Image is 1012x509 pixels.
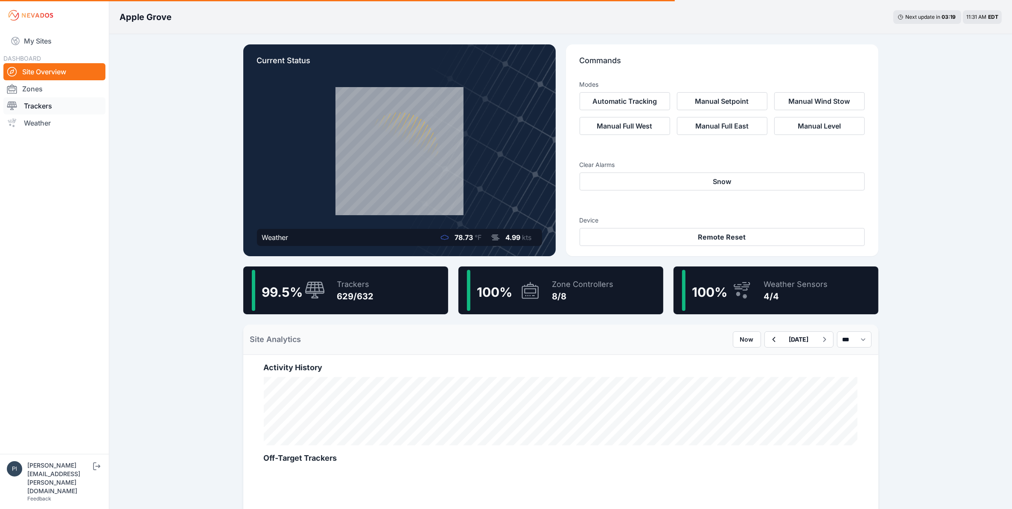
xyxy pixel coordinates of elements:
div: Trackers [337,278,374,290]
span: 99.5 % [262,284,303,300]
h2: Activity History [264,362,858,374]
div: 629/632 [337,290,374,302]
span: 4.99 [506,233,521,242]
h3: Device [580,216,865,225]
span: EDT [988,14,998,20]
div: 8/8 [552,290,614,302]
a: Feedback [27,495,51,502]
div: Weather Sensors [764,278,828,290]
button: Manual Setpoint [677,92,767,110]
a: My Sites [3,31,105,51]
h3: Modes [580,80,599,89]
h2: Site Analytics [250,333,301,345]
button: Manual Level [774,117,865,135]
button: [DATE] [782,332,816,347]
div: 03 : 19 [942,14,957,20]
button: Manual Wind Stow [774,92,865,110]
a: Zones [3,80,105,97]
img: piotr.kolodziejczyk@energix-group.com [7,461,22,477]
span: 11:31 AM [966,14,986,20]
a: 99.5%Trackers629/632 [243,266,448,314]
div: Zone Controllers [552,278,614,290]
a: 100%Zone Controllers8/8 [458,266,663,314]
span: kts [522,233,532,242]
a: Trackers [3,97,105,114]
span: °F [475,233,482,242]
span: 100 % [692,284,728,300]
button: Snow [580,173,865,190]
div: [PERSON_NAME][EMAIL_ADDRESS][PERSON_NAME][DOMAIN_NAME] [27,461,91,495]
h3: Clear Alarms [580,161,865,169]
button: Now [733,331,761,348]
a: 100%Weather Sensors4/4 [674,266,878,314]
h2: Off-Target Trackers [264,452,858,464]
span: 78.73 [455,233,473,242]
div: 4/4 [764,290,828,302]
a: Weather [3,114,105,132]
span: 100 % [477,284,513,300]
a: Site Overview [3,63,105,80]
nav: Breadcrumb [120,6,172,28]
h3: Apple Grove [120,11,172,23]
button: Manual Full East [677,117,767,135]
p: Current Status [257,55,542,73]
button: Remote Reset [580,228,865,246]
p: Commands [580,55,865,73]
div: Weather [262,232,289,243]
button: Manual Full West [580,117,670,135]
button: Automatic Tracking [580,92,670,110]
span: Next update in [905,14,940,20]
span: DASHBOARD [3,55,41,62]
img: Nevados [7,9,55,22]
